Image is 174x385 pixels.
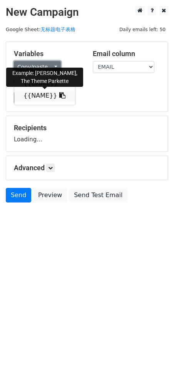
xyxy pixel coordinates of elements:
a: Send Test Email [69,188,127,202]
h5: Variables [14,50,81,58]
h5: Advanced [14,164,160,172]
a: {{NAME}} [14,90,75,102]
div: Example: [PERSON_NAME], The Theme Parkette [6,68,83,87]
h5: Recipients [14,124,160,132]
div: Loading... [14,124,160,144]
h5: Email column [93,50,160,58]
iframe: Chat Widget [136,348,174,385]
span: Daily emails left: 50 [117,25,168,34]
a: Send [6,188,31,202]
small: Google Sheet: [6,27,75,32]
h2: New Campaign [6,6,168,19]
a: 无标题电子表格 [40,27,75,32]
a: Preview [33,188,67,202]
a: Daily emails left: 50 [117,27,168,32]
